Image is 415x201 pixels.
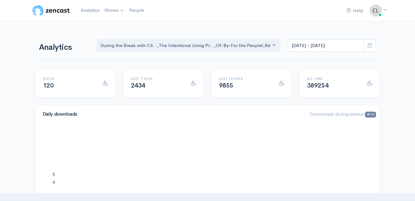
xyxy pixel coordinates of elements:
[370,4,382,17] img: ...
[102,4,127,17] a: Shows
[307,77,359,80] h6: All time
[127,4,146,17] a: People
[43,82,54,89] span: 120
[53,172,55,177] text: 5
[39,43,89,52] h1: Analytics
[43,77,95,80] h6: [DATE]
[32,4,71,17] img: ZenCast Logo
[53,180,55,185] text: 4
[100,42,271,49] div: During the Break with Cli... , The Intentional Living Pr... , Of-By-For the People! , Rethink - R...
[365,112,376,118] span: 4975
[288,39,364,52] input: analytics date range selector
[219,82,233,89] span: 9855
[131,77,183,80] h6: Last 7 days
[310,111,376,117] span: Downloads during period:
[43,112,303,117] h4: Daily downloads
[344,4,366,17] a: Help
[78,4,102,17] a: Analytics
[43,131,372,193] svg: A chart.
[219,77,271,80] h6: Last 30 days
[96,39,281,52] button: During the Break with Cli..., The Intentional Living Pr..., Of-By-For the People!, Rethink - Rese...
[307,82,329,89] span: 389254
[131,82,145,89] span: 2434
